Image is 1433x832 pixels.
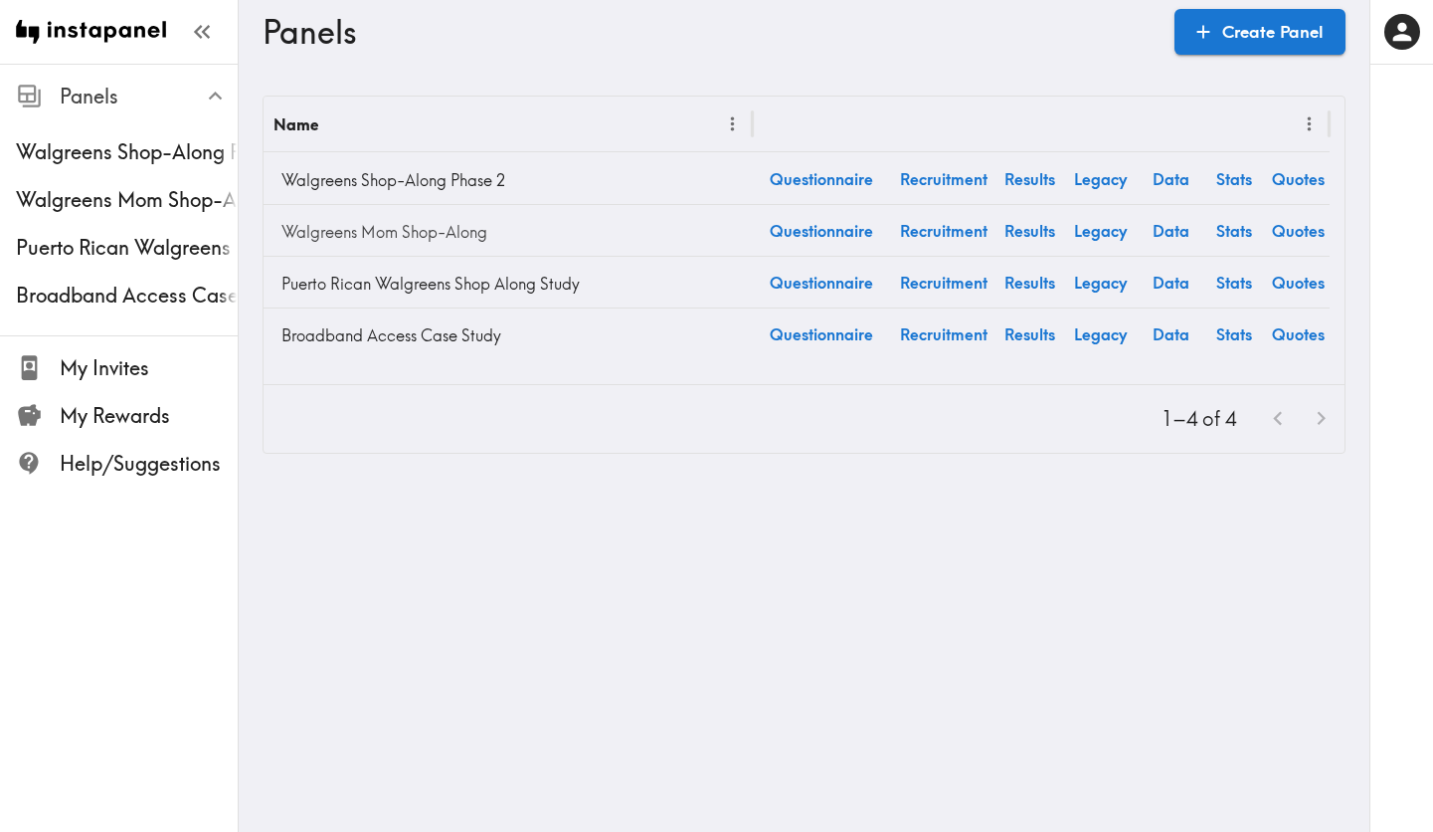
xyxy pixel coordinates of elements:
span: My Invites [60,354,238,382]
a: Stats [1202,309,1266,359]
span: Walgreens Mom Shop-Along [16,186,238,214]
button: Menu [1294,108,1325,139]
a: Questionnaire [753,205,890,256]
a: Recruitment [890,309,997,359]
a: Questionnaire [753,153,890,204]
a: Results [997,257,1061,308]
a: Questionnaire [753,309,890,359]
a: Data [1139,153,1202,204]
a: Quotes [1266,205,1330,256]
a: Legacy [1061,257,1139,308]
span: Walgreens Shop-Along Phase 2 [16,138,238,166]
a: Walgreens Mom Shop-Along [273,212,743,252]
a: Create Panel [1174,9,1345,55]
a: Stats [1202,205,1266,256]
h3: Panels [263,13,1159,51]
a: Results [997,153,1061,204]
a: Legacy [1061,309,1139,359]
a: Recruitment [890,153,997,204]
a: Recruitment [890,257,997,308]
span: Broadband Access Case Study [16,282,238,310]
span: Puerto Rican Walgreens Shop Along Study [16,234,238,262]
span: Panels [60,83,238,110]
a: Data [1139,309,1202,359]
a: Results [997,309,1061,359]
a: Quotes [1266,309,1330,359]
button: Sort [320,108,351,139]
a: Walgreens Shop-Along Phase 2 [273,160,743,200]
a: Stats [1202,257,1266,308]
a: Questionnaire [753,257,890,308]
a: Puerto Rican Walgreens Shop Along Study [273,264,743,304]
a: Stats [1202,153,1266,204]
a: Quotes [1266,153,1330,204]
button: Sort [765,108,796,139]
a: Broadband Access Case Study [273,315,743,355]
a: Data [1139,257,1202,308]
a: Results [997,205,1061,256]
a: Quotes [1266,257,1330,308]
a: Legacy [1061,205,1139,256]
a: Recruitment [890,205,997,256]
p: 1–4 of 4 [1162,405,1236,433]
a: Legacy [1061,153,1139,204]
span: Help/Suggestions [60,450,238,478]
span: My Rewards [60,402,238,430]
div: Name [273,114,318,134]
a: Data [1139,205,1202,256]
button: Menu [717,108,748,139]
